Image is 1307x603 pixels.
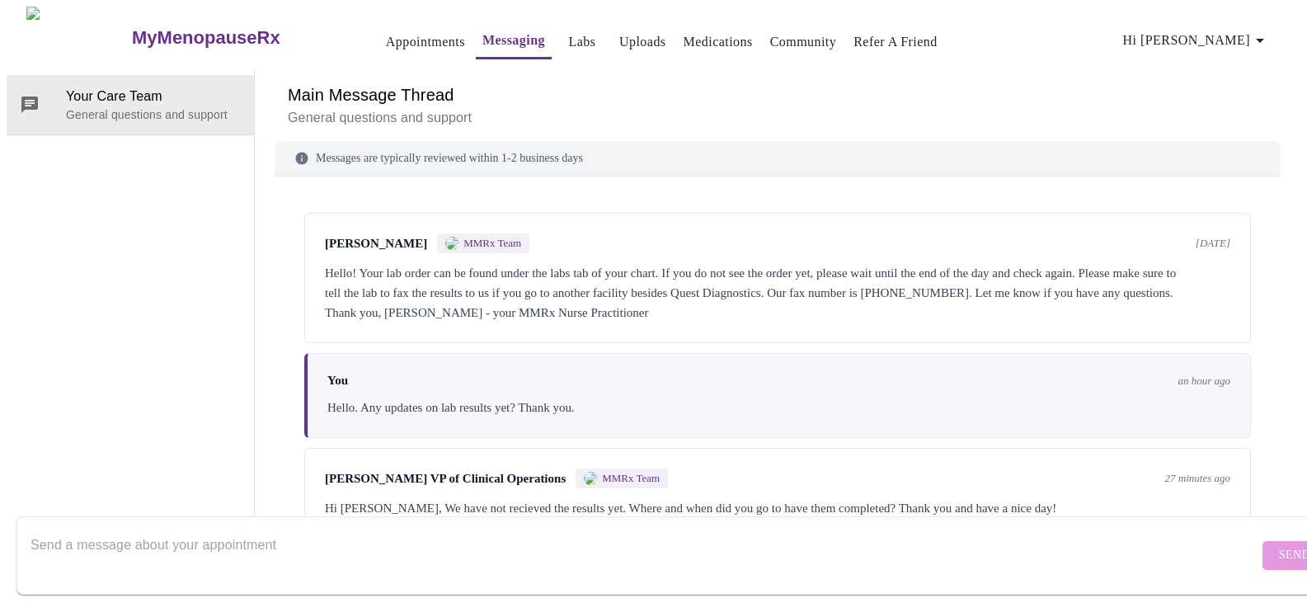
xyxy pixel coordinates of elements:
button: Messaging [476,24,552,59]
div: Hi [PERSON_NAME], We have not recieved the results yet. Where and when did you go to have them co... [325,498,1230,518]
div: Your Care TeamGeneral questions and support [7,75,254,134]
h3: MyMenopauseRx [132,27,280,49]
a: Uploads [619,31,666,54]
a: Labs [569,31,596,54]
span: [PERSON_NAME] VP of Clinical Operations [325,472,566,486]
button: Labs [556,26,609,59]
button: Hi [PERSON_NAME] [1117,24,1276,57]
p: General questions and support [288,108,1267,128]
a: Medications [684,31,753,54]
a: Community [770,31,837,54]
img: MMRX [584,472,597,485]
a: Appointments [386,31,465,54]
span: MMRx Team [463,237,521,250]
span: 27 minutes ago [1165,472,1230,485]
button: Community [764,26,844,59]
span: Hi [PERSON_NAME] [1123,29,1270,52]
textarea: Send a message about your appointment [31,529,1258,582]
button: Appointments [379,26,472,59]
img: MMRX [445,237,458,250]
button: Uploads [613,26,673,59]
a: Messaging [482,29,545,52]
button: Refer a Friend [847,26,944,59]
span: an hour ago [1178,375,1230,388]
p: General questions and support [66,106,241,123]
span: Your Care Team [66,87,241,106]
span: You [327,374,348,388]
span: [DATE] [1196,237,1230,250]
button: Medications [677,26,759,59]
span: MMRx Team [602,472,660,485]
a: MyMenopauseRx [130,9,346,67]
a: Refer a Friend [853,31,938,54]
div: Hello! Your lab order can be found under the labs tab of your chart. If you do not see the order ... [325,263,1230,323]
h6: Main Message Thread [288,82,1267,108]
span: [PERSON_NAME] [325,237,427,251]
div: Messages are typically reviewed within 1-2 business days [275,141,1281,177]
img: MyMenopauseRx Logo [26,7,130,68]
div: Hello. Any updates on lab results yet? Thank you. [327,398,1230,417]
